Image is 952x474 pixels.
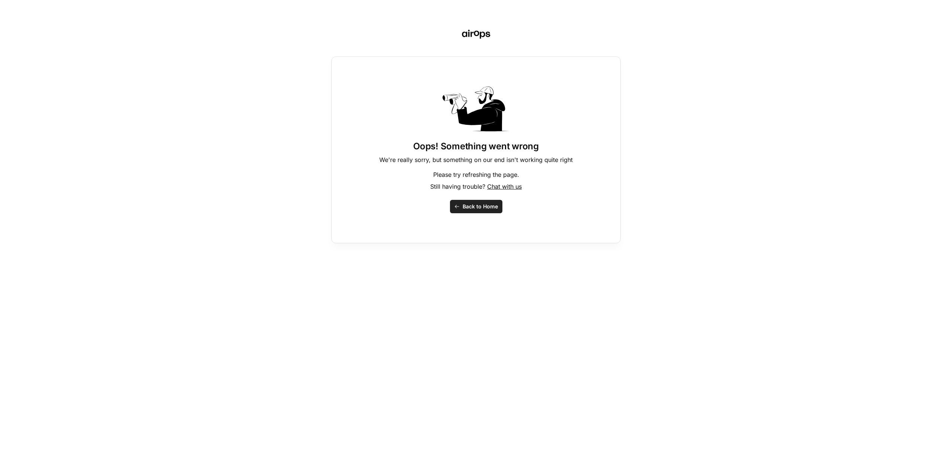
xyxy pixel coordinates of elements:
span: Back to Home [463,203,498,210]
p: Please try refreshing the page. [433,170,519,179]
button: Back to Home [450,200,502,213]
p: We're really sorry, but something on our end isn't working quite right [379,155,573,164]
h1: Oops! Something went wrong [413,140,539,152]
p: Still having trouble? [430,182,522,191]
span: Chat with us [487,183,522,190]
